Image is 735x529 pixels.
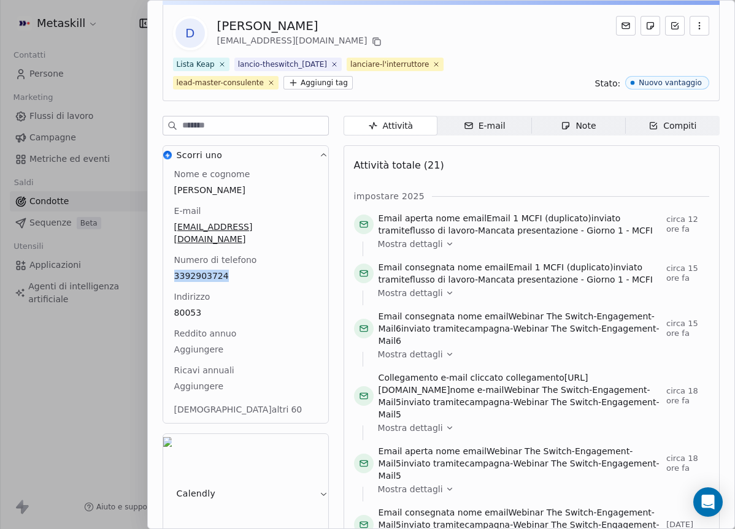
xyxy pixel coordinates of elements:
[458,262,509,272] font: nome email
[174,405,272,414] font: [DEMOGRAPHIC_DATA]
[379,311,655,333] font: Webinar The Switch-Engagement-Mail6
[509,262,614,272] font: Email 1 MCFI (duplicato)
[177,60,215,69] font: Lista Keap
[666,454,698,473] font: circa 18 ore fa
[174,292,210,302] font: Indirizzo
[238,60,327,69] font: lancio-theswitch_[DATE]
[167,398,312,421] button: [DEMOGRAPHIC_DATA]altri 60
[378,238,701,250] a: Mostra dettagli
[378,287,701,299] a: Mostra dettagli
[436,213,487,223] font: nome email
[379,446,633,468] font: Webinar The Switch-Engagement-Mail5
[174,255,257,265] font: Numero di telefono
[174,308,202,318] font: 80053
[185,26,194,40] font: D
[450,385,504,395] font: nome e-mail
[666,319,698,338] font: circa 15 ore fa
[693,487,723,517] div: Apri Intercom Messenger
[378,484,443,494] font: Mostra dettagli
[379,459,660,481] font: Webinar The Switch-Engagement-Mail5
[283,76,353,89] button: Aggiungi tag
[595,78,621,88] font: Stato:
[174,329,237,338] font: Reddito annuo
[174,344,224,354] font: Aggiungere
[401,324,464,333] font: inviato tramite
[378,239,443,249] font: Mostra dettagli
[410,226,475,235] font: flusso di lavoro
[464,324,510,333] font: campagna
[379,385,650,407] font: Webinar The Switch-Engagement-Mail5
[174,169,250,179] font: Nome e cognome
[379,311,455,321] font: Email consegnata
[479,121,506,131] font: E-mail
[163,168,328,423] div: Scorri unoScorri uno
[510,324,513,333] font: -
[378,423,443,433] font: Mostra dettagli
[350,60,429,69] font: lanciare-l'interruttore
[174,365,234,375] font: Ricavi annuali
[301,78,348,87] font: Aggiungi tag
[379,213,433,223] font: Email aperta
[666,386,698,405] font: circa 18 ore fa
[379,262,455,272] font: Email consegnata
[378,483,701,495] a: Mostra dettagli
[217,36,367,45] font: [EMAIL_ADDRESS][DOMAIN_NAME]
[378,288,443,298] font: Mostra dettagli
[458,508,509,517] font: nome email
[177,150,223,160] font: Scorri uno
[475,226,478,235] font: -
[177,489,216,498] font: Calendly
[354,159,444,171] font: Attività totale (21)
[378,422,701,434] a: Mostra dettagli
[174,271,229,281] font: 3392903724
[478,275,653,284] font: Mancata presentazione - Giorno 1 - MCFI
[510,397,513,407] font: -
[217,18,318,33] font: [PERSON_NAME]
[464,397,510,407] font: campagna
[291,405,302,414] font: 60
[379,397,660,419] font: Webinar The Switch-Engagement-Mail5
[379,373,503,382] font: Collegamento e-mail cliccato
[666,520,693,529] font: [DATE]
[487,213,591,223] font: Email 1 MCFI (duplicato)
[663,121,696,131] font: Compiti
[378,349,443,359] font: Mostra dettagli
[575,121,596,131] font: Note
[174,185,245,195] font: [PERSON_NAME]
[510,459,513,468] font: -
[174,206,201,216] font: E-mail
[475,275,478,284] font: -
[379,508,455,517] font: Email consegnata
[464,459,510,468] font: campagna
[458,311,509,321] font: nome email
[436,446,487,456] font: nome email
[379,446,433,456] font: Email aperta
[666,264,698,283] font: circa 15 ore fa
[410,275,475,284] font: flusso di lavoro
[177,78,264,87] font: lead-master-consulente
[401,397,464,407] font: inviato tramite
[478,226,653,235] font: Mancata presentazione - Giorno 1 - MCFI
[174,222,253,244] font: [EMAIL_ADDRESS][DOMAIN_NAME]
[401,459,464,468] font: inviato tramite
[174,381,224,391] font: Aggiungere
[163,146,328,168] button: Scorri unoScorri uno
[354,191,425,201] font: impostare 2025
[379,324,660,346] font: Webinar The Switch-Engagement-Mail6
[163,151,172,159] img: Scorri uno
[639,78,702,87] font: Nuovo vantaggio
[378,348,701,360] a: Mostra dettagli
[272,405,289,414] font: altri
[506,373,564,382] font: collegamento
[666,215,698,234] font: circa 12 ore fa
